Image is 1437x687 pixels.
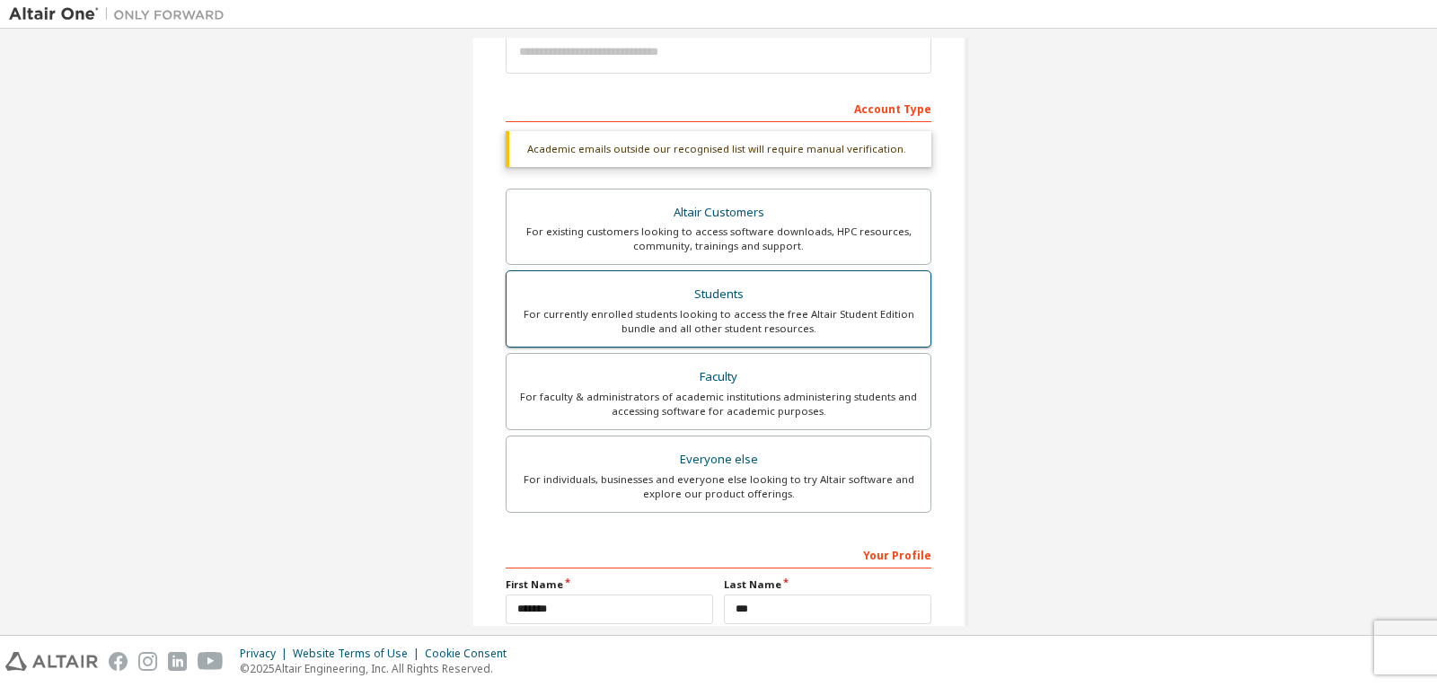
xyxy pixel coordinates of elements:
img: altair_logo.svg [5,652,98,671]
label: First Name [506,577,713,592]
div: Website Terms of Use [293,647,425,661]
div: Academic emails outside our recognised list will require manual verification. [506,131,931,167]
div: Faculty [517,365,920,390]
p: © 2025 Altair Engineering, Inc. All Rights Reserved. [240,661,517,676]
label: Last Name [724,577,931,592]
img: Altair One [9,5,234,23]
div: Students [517,282,920,307]
div: For faculty & administrators of academic institutions administering students and accessing softwa... [517,390,920,418]
div: Cookie Consent [425,647,517,661]
div: Your Profile [506,540,931,568]
div: For individuals, businesses and everyone else looking to try Altair software and explore our prod... [517,472,920,501]
img: youtube.svg [198,652,224,671]
img: linkedin.svg [168,652,187,671]
img: facebook.svg [109,652,128,671]
div: For existing customers looking to access software downloads, HPC resources, community, trainings ... [517,225,920,253]
div: Account Type [506,93,931,122]
div: For currently enrolled students looking to access the free Altair Student Edition bundle and all ... [517,307,920,336]
div: Privacy [240,647,293,661]
div: Everyone else [517,447,920,472]
div: Altair Customers [517,200,920,225]
img: instagram.svg [138,652,157,671]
